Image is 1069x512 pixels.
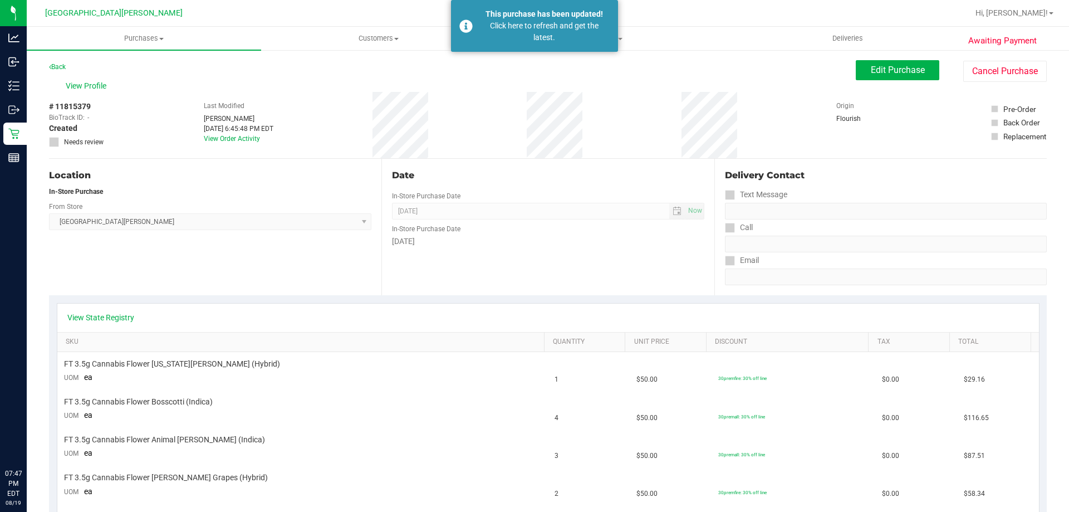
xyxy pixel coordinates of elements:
[715,338,864,347] a: Discount
[836,101,854,111] label: Origin
[555,413,558,423] span: 4
[964,374,985,385] span: $29.16
[84,448,92,457] span: ea
[555,374,558,385] span: 1
[27,33,261,43] span: Purchases
[8,152,19,163] inline-svg: Reports
[49,101,91,113] span: # 11815379
[856,60,939,80] button: Edit Purchase
[8,32,19,43] inline-svg: Analytics
[45,8,183,18] span: [GEOGRAPHIC_DATA][PERSON_NAME]
[67,312,134,323] a: View State Registry
[553,338,621,347] a: Quantity
[64,359,280,369] span: FT 3.5g Cannabis Flower [US_STATE][PERSON_NAME] (Hybrid)
[64,435,265,445] span: FT 3.5g Cannabis Flower Animal [PERSON_NAME] (Indica)
[718,452,765,457] span: 30premall: 30% off line
[8,80,19,91] inline-svg: Inventory
[479,20,610,43] div: Click here to refresh and get the latest.
[49,202,82,212] label: From Store
[64,412,79,420] span: UOM
[8,56,19,67] inline-svg: Inbound
[964,413,989,423] span: $116.65
[725,187,787,203] label: Text Message
[64,450,79,457] span: UOM
[964,451,985,461] span: $87.51
[725,236,1047,252] input: Format: (999) 999-9999
[882,489,899,499] span: $0.00
[64,137,104,147] span: Needs review
[64,374,79,382] span: UOM
[634,338,702,347] a: Unit Price
[204,135,260,143] a: View Order Activity
[49,113,85,123] span: BioTrack ID:
[84,373,92,382] span: ea
[871,65,925,75] span: Edit Purchase
[882,451,899,461] span: $0.00
[8,128,19,139] inline-svg: Retail
[636,451,658,461] span: $50.00
[479,8,610,20] div: This purchase has been updated!
[725,252,759,269] label: Email
[261,27,496,50] a: Customers
[817,33,878,43] span: Deliveries
[392,224,460,234] label: In-Store Purchase Date
[718,414,765,420] span: 30premall: 30% off line
[1003,131,1046,142] div: Replacement
[392,191,460,201] label: In-Store Purchase Date
[64,488,79,496] span: UOM
[87,113,89,123] span: -
[5,469,22,499] p: 07:47 PM EDT
[725,203,1047,220] input: Format: (999) 999-9999
[958,338,1026,347] a: Total
[718,490,767,495] span: 30premfire: 30% off line
[963,61,1047,82] button: Cancel Purchase
[555,451,558,461] span: 3
[725,169,1047,182] div: Delivery Contact
[204,114,273,124] div: [PERSON_NAME]
[8,104,19,115] inline-svg: Outbound
[11,423,45,456] iframe: Resource center
[84,487,92,496] span: ea
[64,472,268,483] span: FT 3.5g Cannabis Flower [PERSON_NAME] Grapes (Hybrid)
[49,63,66,71] a: Back
[5,499,22,507] p: 08/19
[877,338,945,347] a: Tax
[84,411,92,420] span: ea
[718,376,767,381] span: 30premfire: 30% off line
[882,413,899,423] span: $0.00
[964,489,985,499] span: $58.34
[730,27,965,50] a: Deliveries
[975,8,1048,17] span: Hi, [PERSON_NAME]!
[392,236,704,247] div: [DATE]
[49,123,77,134] span: Created
[262,33,495,43] span: Customers
[49,169,371,182] div: Location
[636,374,658,385] span: $50.00
[882,374,899,385] span: $0.00
[66,80,110,92] span: View Profile
[204,124,273,134] div: [DATE] 6:45:48 PM EDT
[836,114,892,124] div: Flourish
[968,35,1037,47] span: Awaiting Payment
[204,101,244,111] label: Last Modified
[636,413,658,423] span: $50.00
[27,27,261,50] a: Purchases
[555,489,558,499] span: 2
[1003,117,1040,128] div: Back Order
[725,220,753,236] label: Call
[636,489,658,499] span: $50.00
[64,397,213,407] span: FT 3.5g Cannabis Flower Bosscotti (Indica)
[49,188,103,196] strong: In-Store Purchase
[66,338,540,347] a: SKU
[392,169,704,182] div: Date
[1003,104,1036,115] div: Pre-Order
